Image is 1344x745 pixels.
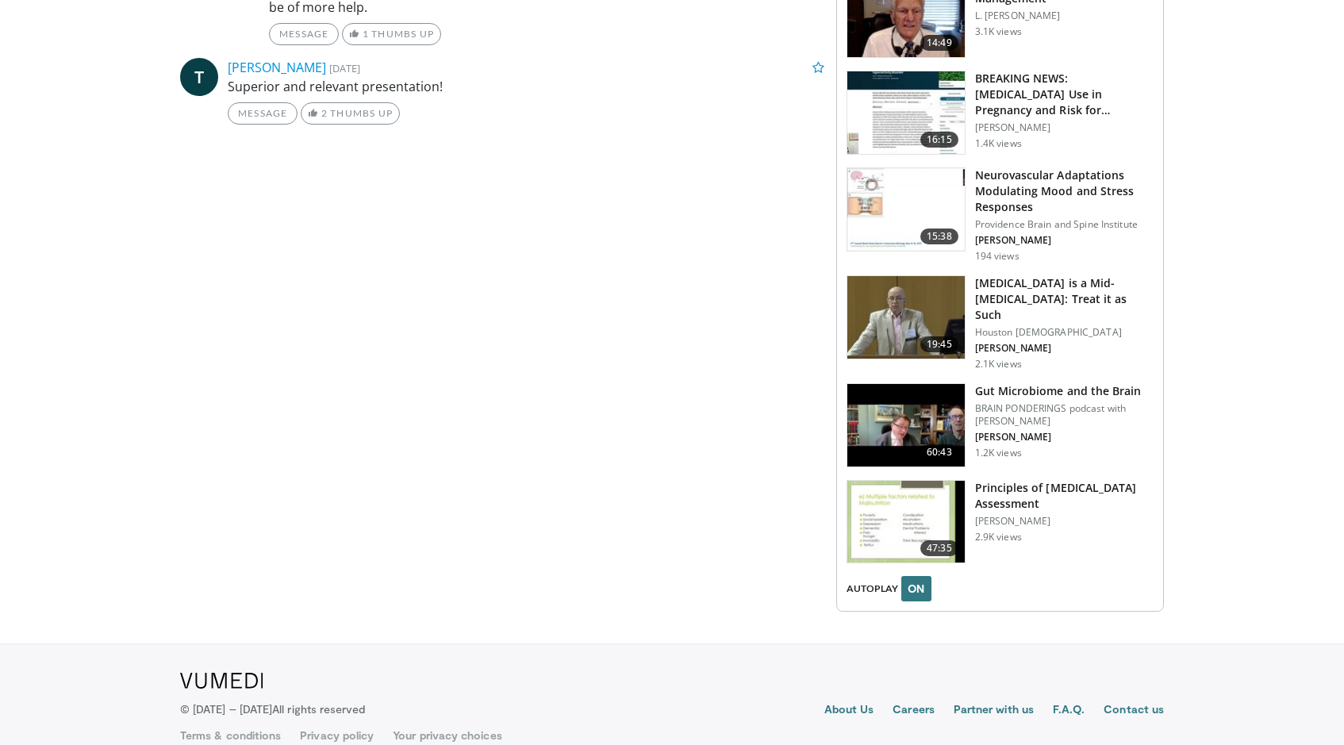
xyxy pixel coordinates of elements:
[847,481,965,563] img: 06f08946-c779-43d8-9317-97b18aa519ee.150x105_q85_crop-smart_upscale.jpg
[975,342,1154,355] p: [PERSON_NAME]
[975,250,1020,263] p: 194 views
[893,701,935,720] a: Careers
[975,358,1022,371] p: 2.1K views
[228,77,824,96] p: Superior and relevant presentation!
[975,531,1022,543] p: 2.9K views
[975,25,1022,38] p: 3.1K views
[975,275,1154,323] h3: [MEDICAL_DATA] is a Mid-[MEDICAL_DATA]: Treat it as Such
[180,728,281,743] a: Terms & conditions
[975,447,1022,459] p: 1.2K views
[393,728,501,743] a: Your privacy choices
[975,515,1154,528] p: [PERSON_NAME]
[180,58,218,96] a: T
[975,10,1154,22] p: L. [PERSON_NAME]
[321,107,328,119] span: 2
[847,276,965,359] img: 747e94ab-1cae-4bba-8046-755ed87a7908.150x105_q85_crop-smart_upscale.jpg
[847,275,1154,371] a: 19:45 [MEDICAL_DATA] is a Mid-[MEDICAL_DATA]: Treat it as Such Houston [DEMOGRAPHIC_DATA] [PERSON...
[1053,701,1085,720] a: F.A.Q.
[975,167,1154,215] h3: Neurovascular Adaptations Modulating Mood and Stress Responses
[975,480,1154,512] h3: Principles of [MEDICAL_DATA] Assessment
[180,673,263,689] img: VuMedi Logo
[975,402,1154,428] p: BRAIN PONDERINGS podcast with [PERSON_NAME]
[847,71,1154,155] a: 16:15 BREAKING NEWS: [MEDICAL_DATA] Use in Pregnancy and Risk for [MEDICAL_DATA] in O… [PERSON_NA...
[920,336,958,352] span: 19:45
[920,444,958,460] span: 60:43
[272,702,365,716] span: All rights reserved
[954,701,1034,720] a: Partner with us
[920,35,958,51] span: 14:49
[847,168,965,251] img: 4562edde-ec7e-4758-8328-0659f7ef333d.150x105_q85_crop-smart_upscale.jpg
[975,218,1154,231] p: Providence Brain and Spine Institute
[1104,701,1164,720] a: Contact us
[975,326,1154,339] p: Houston [DEMOGRAPHIC_DATA]
[329,61,360,75] small: [DATE]
[847,480,1154,564] a: 47:35 Principles of [MEDICAL_DATA] Assessment [PERSON_NAME] 2.9K views
[363,28,369,40] span: 1
[300,728,374,743] a: Privacy policy
[228,102,298,125] a: Message
[301,102,400,125] a: 2 Thumbs Up
[920,540,958,556] span: 47:35
[847,383,1154,467] a: 60:43 Gut Microbiome and the Brain BRAIN PONDERINGS podcast with [PERSON_NAME] [PERSON_NAME] 1.2K...
[847,384,965,467] img: c560b119-6aa4-4c86-b1c8-cf3b5d1f2527.150x105_q85_crop-smart_upscale.jpg
[342,23,441,45] a: 1 Thumbs Up
[975,71,1154,118] h3: BREAKING NEWS: [MEDICAL_DATA] Use in Pregnancy and Risk for [MEDICAL_DATA] in O…
[269,23,339,45] a: Message
[975,431,1154,444] p: [PERSON_NAME]
[180,701,366,717] p: © [DATE] – [DATE]
[228,59,326,76] a: [PERSON_NAME]
[847,167,1154,263] a: 15:38 Neurovascular Adaptations Modulating Mood and Stress Responses Providence Brain and Spine I...
[847,582,898,596] span: AUTOPLAY
[901,576,931,601] button: ON
[920,228,958,244] span: 15:38
[975,121,1154,134] p: [PERSON_NAME]
[975,383,1154,399] h3: Gut Microbiome and the Brain
[824,701,874,720] a: About Us
[847,71,965,154] img: c90f90a7-1582-4e37-8d9f-2570ffb07ff4.150x105_q85_crop-smart_upscale.jpg
[920,132,958,148] span: 16:15
[975,137,1022,150] p: 1.4K views
[975,234,1154,247] p: [PERSON_NAME]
